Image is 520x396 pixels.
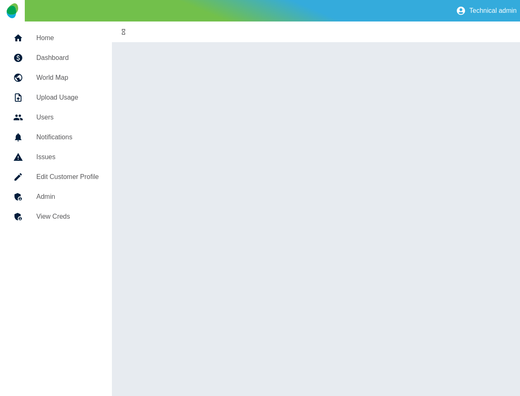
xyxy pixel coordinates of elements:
a: World Map [7,68,105,88]
a: Dashboard [7,48,105,68]
h5: View Creds [36,212,99,222]
button: Technical admin [453,2,520,19]
h5: Edit Customer Profile [36,172,99,182]
a: Issues [7,147,105,167]
a: Edit Customer Profile [7,167,105,187]
h5: Issues [36,152,99,162]
a: Home [7,28,105,48]
img: Logo [7,3,18,18]
h5: Upload Usage [36,93,99,103]
a: Notifications [7,127,105,147]
h5: Home [36,33,99,43]
a: Upload Usage [7,88,105,107]
a: Users [7,107,105,127]
h5: Users [36,112,99,122]
h5: World Map [36,73,99,83]
h5: Admin [36,192,99,202]
a: Admin [7,187,105,207]
a: View Creds [7,207,105,227]
h5: Notifications [36,132,99,142]
h5: Dashboard [36,53,99,63]
p: Technical admin [469,7,517,14]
